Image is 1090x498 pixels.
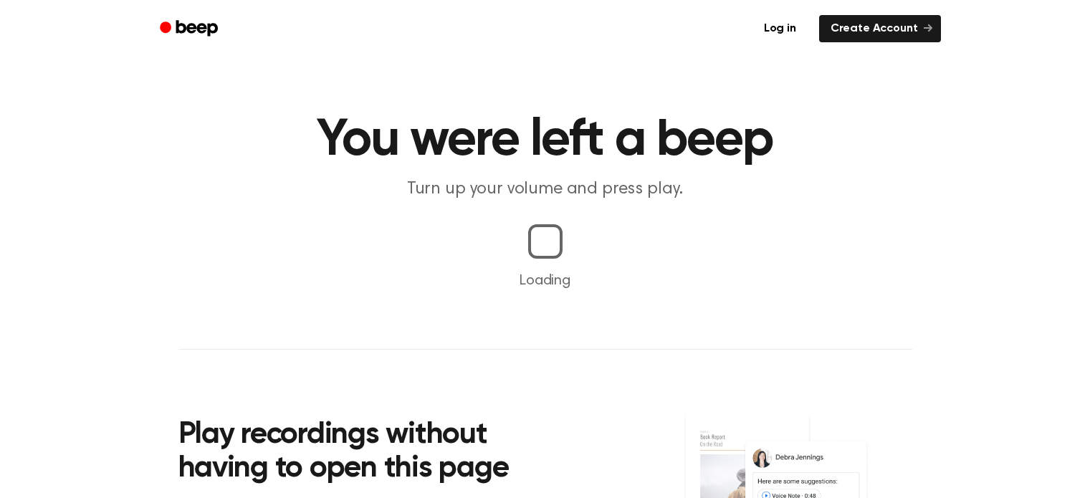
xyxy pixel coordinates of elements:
[270,178,821,201] p: Turn up your volume and press play.
[178,115,912,166] h1: You were left a beep
[150,15,231,43] a: Beep
[750,12,811,45] a: Log in
[178,418,565,487] h2: Play recordings without having to open this page
[17,270,1073,292] p: Loading
[819,15,941,42] a: Create Account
